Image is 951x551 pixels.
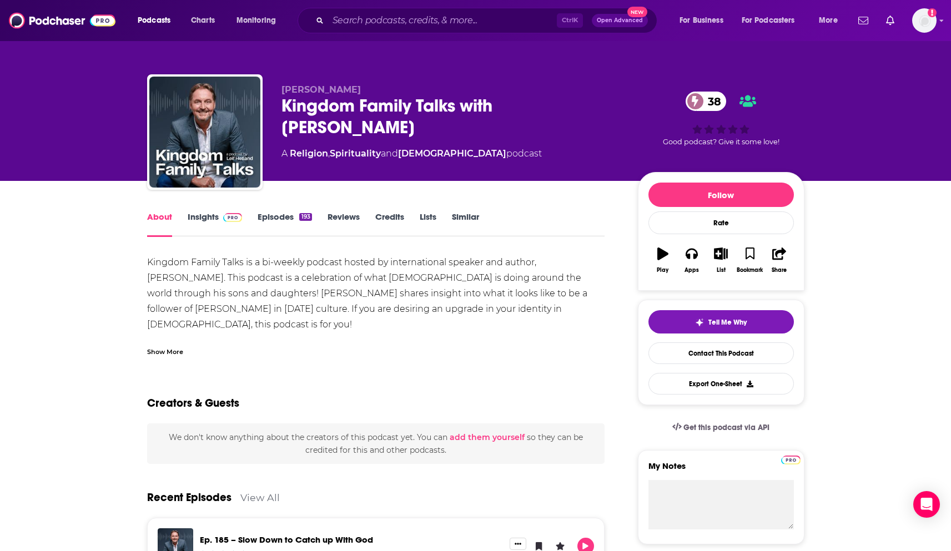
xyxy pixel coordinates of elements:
button: Share [764,240,793,280]
input: Search podcasts, credits, & more... [328,12,557,29]
span: Get this podcast via API [683,423,769,432]
div: Play [657,267,668,274]
button: Follow [648,183,794,207]
a: Spirituality [330,148,381,159]
a: Recent Episodes [147,491,232,504]
div: Apps [685,267,699,274]
button: open menu [811,12,852,29]
span: Podcasts [138,13,170,28]
a: Lists [420,211,436,237]
span: Tell Me Why [708,318,747,327]
label: My Notes [648,461,794,480]
a: About [147,211,172,237]
div: Share [772,267,787,274]
svg: Add a profile image [928,8,937,17]
a: Charts [184,12,222,29]
button: List [706,240,735,280]
a: [DEMOGRAPHIC_DATA] [398,148,506,159]
div: Search podcasts, credits, & more... [308,8,668,33]
a: Pro website [781,454,801,464]
button: add them yourself [450,433,525,442]
span: 38 [697,92,727,111]
a: Reviews [328,211,360,237]
button: Apps [677,240,706,280]
button: tell me why sparkleTell Me Why [648,310,794,333]
button: open menu [672,12,737,29]
a: Contact This Podcast [648,342,794,364]
div: A podcast [281,147,542,160]
div: 38Good podcast? Give it some love! [638,84,804,153]
span: Open Advanced [597,18,643,23]
a: 38 [686,92,727,111]
h2: Creators & Guests [147,396,239,410]
a: Episodes193 [258,211,311,237]
button: Export One-Sheet [648,373,794,395]
span: We don't know anything about the creators of this podcast yet . You can so they can be credited f... [169,432,583,454]
a: Show notifications dropdown [854,11,873,30]
span: For Business [680,13,723,28]
a: Religion [290,148,328,159]
button: Play [648,240,677,280]
span: Good podcast? Give it some love! [663,138,779,146]
span: More [819,13,838,28]
a: Show notifications dropdown [882,11,899,30]
button: Show profile menu [912,8,937,33]
img: tell me why sparkle [695,318,704,327]
img: Podchaser Pro [223,213,243,222]
img: Podchaser - Follow, Share and Rate Podcasts [9,10,115,31]
span: [PERSON_NAME] [281,84,361,95]
span: Ctrl K [557,13,583,28]
span: Logged in as TinaPugh [912,8,937,33]
div: Bookmark [737,267,763,274]
span: and [381,148,398,159]
a: Ep. 185 – Slow Down to Catch up With God [200,534,373,545]
span: , [328,148,330,159]
span: Monitoring [237,13,276,28]
img: Kingdom Family Talks with Leif Hetland [149,77,260,188]
div: 193 [299,213,311,221]
span: New [627,7,647,17]
a: InsightsPodchaser Pro [188,211,243,237]
span: Charts [191,13,215,28]
div: List [717,267,726,274]
a: Similar [452,211,479,237]
img: User Profile [912,8,937,33]
a: View All [240,492,280,503]
a: Get this podcast via API [663,414,779,441]
div: Kingdom Family Talks is a bi-weekly podcast hosted by international speaker and author, [PERSON_N... [147,255,605,363]
button: open menu [130,12,185,29]
a: Credits [375,211,404,237]
button: open menu [229,12,290,29]
div: Rate [648,211,794,234]
img: Podchaser Pro [781,456,801,464]
button: Bookmark [736,240,764,280]
button: open menu [734,12,811,29]
span: For Podcasters [742,13,795,28]
button: Open AdvancedNew [592,14,648,27]
div: Open Intercom Messenger [913,491,940,518]
button: Show More Button [510,538,526,550]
